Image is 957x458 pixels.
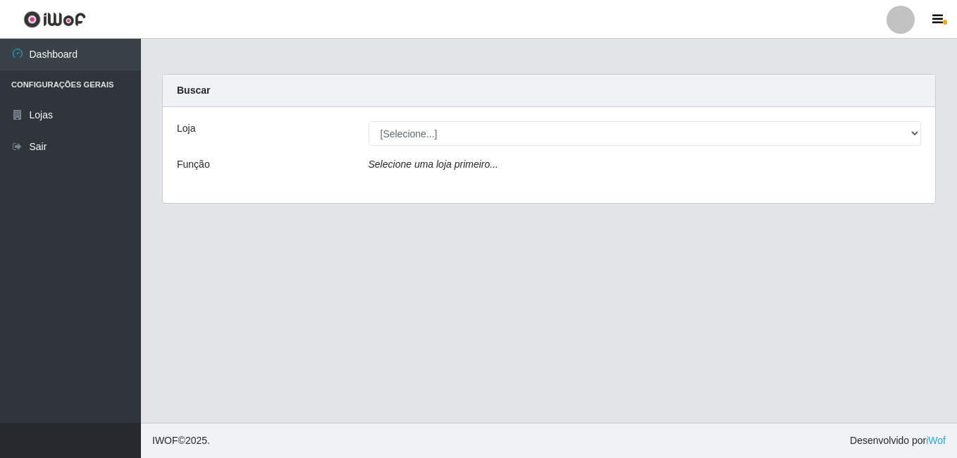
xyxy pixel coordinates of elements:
[177,85,210,96] strong: Buscar
[152,433,210,448] span: © 2025 .
[152,435,178,446] span: IWOF
[850,433,946,448] span: Desenvolvido por
[177,157,210,172] label: Função
[369,159,498,170] i: Selecione uma loja primeiro...
[926,435,946,446] a: iWof
[23,11,86,28] img: CoreUI Logo
[177,121,195,136] label: Loja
